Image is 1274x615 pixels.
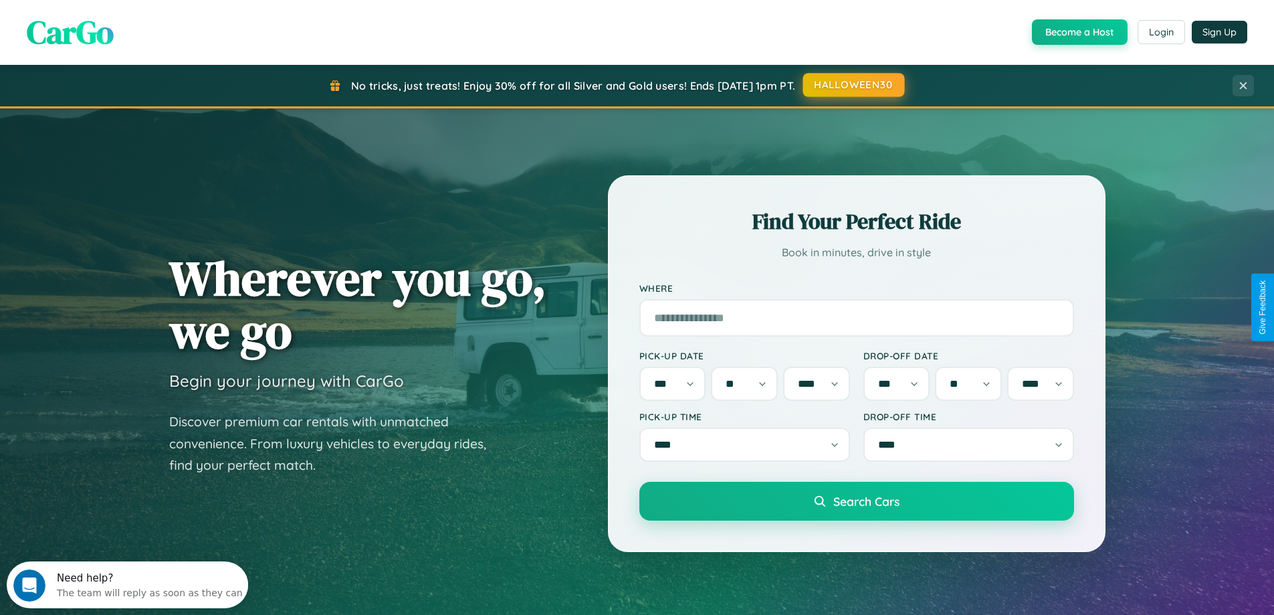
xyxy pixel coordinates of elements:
[1138,20,1185,44] button: Login
[639,282,1074,294] label: Where
[639,411,850,422] label: Pick-up Time
[1032,19,1128,45] button: Become a Host
[13,569,45,602] iframe: Intercom live chat
[50,11,236,22] div: Need help?
[863,350,1074,361] label: Drop-off Date
[803,73,905,97] button: HALLOWEEN30
[169,371,404,391] h3: Begin your journey with CarGo
[1258,280,1267,335] div: Give Feedback
[863,411,1074,422] label: Drop-off Time
[833,494,899,509] span: Search Cars
[639,350,850,361] label: Pick-up Date
[169,252,546,357] h1: Wherever you go, we go
[639,207,1074,236] h2: Find Your Perfect Ride
[5,5,249,42] div: Open Intercom Messenger
[1192,21,1247,43] button: Sign Up
[639,482,1074,521] button: Search Cars
[27,10,114,54] span: CarGo
[639,243,1074,262] p: Book in minutes, drive in style
[50,22,236,36] div: The team will reply as soon as they can
[7,561,248,608] iframe: Intercom live chat discovery launcher
[351,79,795,92] span: No tricks, just treats! Enjoy 30% off for all Silver and Gold users! Ends [DATE] 1pm PT.
[169,411,504,476] p: Discover premium car rentals with unmatched convenience. From luxury vehicles to everyday rides, ...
